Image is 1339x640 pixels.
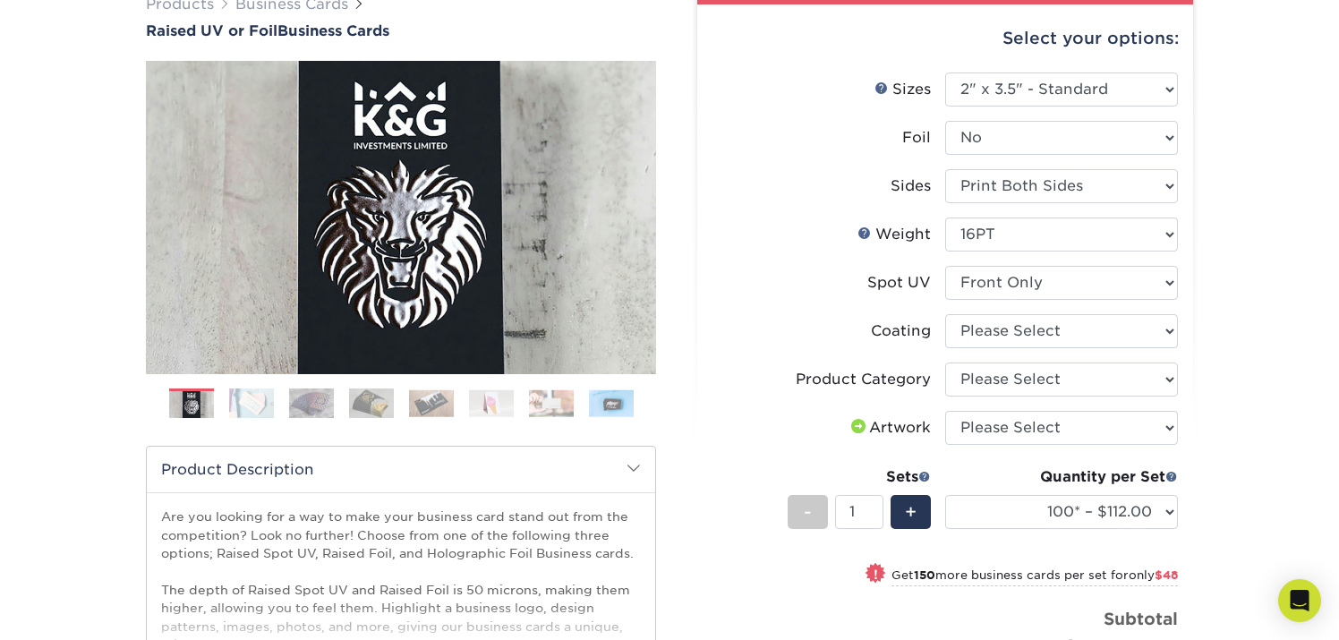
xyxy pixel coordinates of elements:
a: Raised UV or FoilBusiness Cards [146,22,656,39]
img: Business Cards 02 [229,388,274,419]
strong: 150 [914,568,935,582]
span: + [905,499,917,525]
h2: Product Description [147,447,655,492]
span: Raised UV or Foil [146,22,277,39]
span: $48 [1155,568,1178,582]
img: Business Cards 06 [469,389,514,417]
div: Foil [902,127,931,149]
div: Sides [891,175,931,197]
strong: Subtotal [1104,609,1178,628]
small: Get more business cards per set for [891,568,1178,586]
div: Weight [857,224,931,245]
img: Business Cards 04 [349,388,394,419]
div: Open Intercom Messenger [1278,579,1321,622]
img: Business Cards 08 [589,389,634,417]
span: - [804,499,812,525]
h1: Business Cards [146,22,656,39]
span: ! [874,565,878,584]
img: Business Cards 05 [409,389,454,417]
img: Business Cards 07 [529,389,574,417]
div: Sets [788,466,931,488]
div: Artwork [848,417,931,439]
div: Spot UV [867,272,931,294]
div: Coating [871,320,931,342]
div: Select your options: [712,4,1179,73]
div: Product Category [796,369,931,390]
div: Sizes [874,79,931,100]
span: only [1129,568,1178,582]
img: Business Cards 03 [289,388,334,419]
img: Business Cards 01 [169,382,214,427]
div: Quantity per Set [945,466,1178,488]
